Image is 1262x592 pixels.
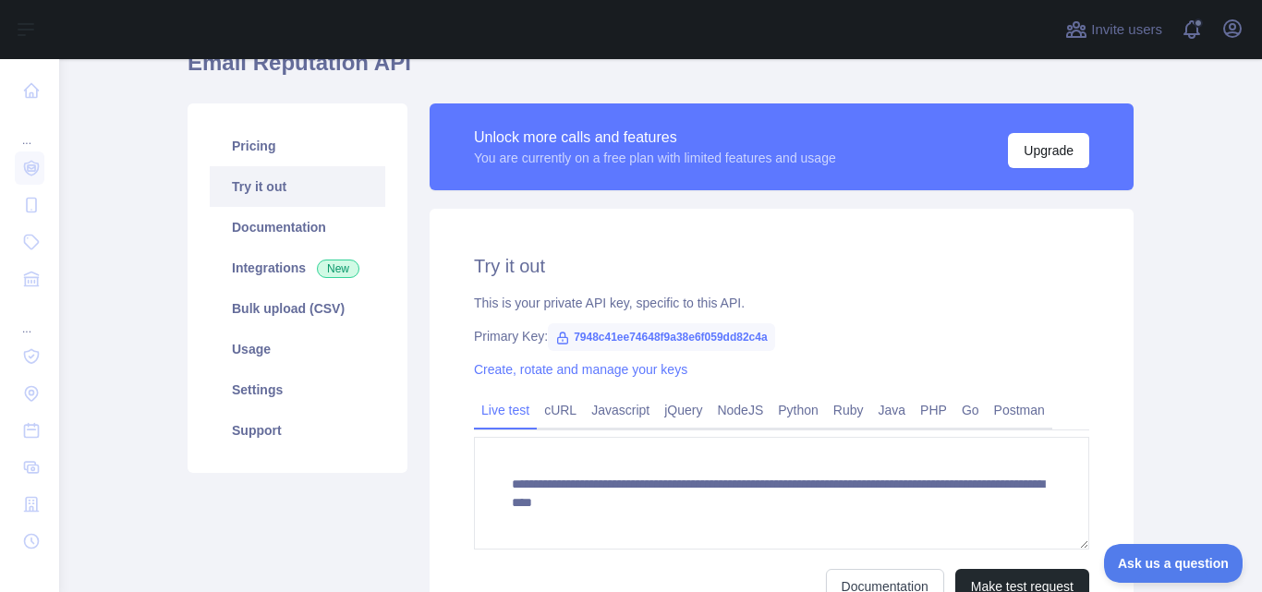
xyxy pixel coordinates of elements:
button: Upgrade [1008,133,1089,168]
a: Usage [210,329,385,369]
h2: Try it out [474,253,1089,279]
button: Invite users [1062,15,1166,44]
a: Create, rotate and manage your keys [474,362,687,377]
a: PHP [913,395,954,425]
div: ... [15,111,44,148]
a: Bulk upload (CSV) [210,288,385,329]
span: 7948c41ee74648f9a38e6f059dd82c4a [548,323,775,351]
span: New [317,260,359,278]
a: cURL [537,395,584,425]
iframe: Toggle Customer Support [1104,544,1244,583]
a: Ruby [826,395,871,425]
div: This is your private API key, specific to this API. [474,294,1089,312]
a: Go [954,395,987,425]
a: Python [771,395,826,425]
span: Invite users [1091,19,1162,41]
div: ... [15,299,44,336]
a: Postman [987,395,1052,425]
a: Documentation [210,207,385,248]
a: Integrations New [210,248,385,288]
a: Live test [474,395,537,425]
a: Support [210,410,385,451]
a: Settings [210,369,385,410]
div: Primary Key: [474,327,1089,345]
a: Pricing [210,126,385,166]
a: jQuery [657,395,710,425]
a: Javascript [584,395,657,425]
a: NodeJS [710,395,771,425]
div: Unlock more calls and features [474,127,836,149]
a: Java [871,395,914,425]
a: Try it out [210,166,385,207]
h1: Email Reputation API [188,48,1134,92]
div: You are currently on a free plan with limited features and usage [474,149,836,167]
